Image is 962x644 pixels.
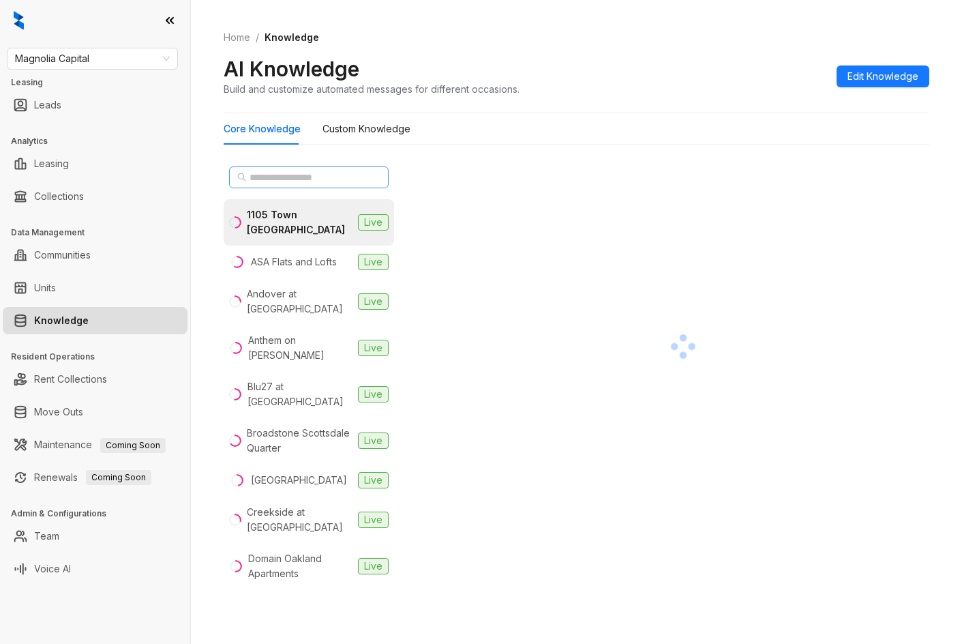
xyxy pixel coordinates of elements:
li: Leasing [3,150,187,177]
div: Custom Knowledge [322,121,410,136]
div: Domain Oakland Apartments [248,551,352,581]
a: Collections [34,183,84,210]
li: Leads [3,91,187,119]
a: Knowledge [34,307,89,334]
a: RenewalsComing Soon [34,464,151,491]
li: Units [3,274,187,302]
span: Edit Knowledge [847,69,918,84]
h3: Leasing [11,76,190,89]
li: Maintenance [3,431,187,458]
span: Live [358,472,389,488]
a: Leasing [34,150,69,177]
span: Magnolia Capital [15,48,170,69]
h3: Admin & Configurations [11,508,190,520]
li: Team [3,523,187,550]
h3: Resident Operations [11,351,190,363]
a: Leads [34,91,61,119]
li: Move Outs [3,398,187,426]
div: ASA Flats and Lofts [251,254,337,269]
h3: Analytics [11,135,190,147]
div: Anthem on [PERSON_NAME] [248,333,352,363]
span: Live [358,340,389,356]
a: Units [34,274,56,302]
button: Edit Knowledge [837,65,929,87]
li: Communities [3,241,187,269]
li: / [256,30,259,45]
a: Move Outs [34,398,83,426]
span: Live [358,214,389,231]
li: Rent Collections [3,366,187,393]
span: Coming Soon [86,470,151,485]
span: Live [358,293,389,310]
a: Rent Collections [34,366,107,393]
li: Voice AI [3,555,187,583]
div: [PERSON_NAME] at [PERSON_NAME] [247,598,352,628]
li: Collections [3,183,187,210]
span: Live [358,512,389,528]
div: 1105 Town [GEOGRAPHIC_DATA] [247,207,352,237]
div: Build and customize automated messages for different occasions. [224,82,520,96]
span: Live [358,254,389,270]
div: Andover at [GEOGRAPHIC_DATA] [247,287,352,317]
div: Blu27 at [GEOGRAPHIC_DATA] [247,379,352,409]
span: Live [358,558,389,574]
div: Creekside at [GEOGRAPHIC_DATA] [247,505,352,535]
span: Live [358,386,389,402]
div: Core Knowledge [224,121,301,136]
a: Home [221,30,253,45]
a: Team [34,523,59,550]
span: Knowledge [265,31,319,43]
a: Communities [34,241,91,269]
img: logo [14,11,24,30]
div: [GEOGRAPHIC_DATA] [251,473,347,488]
li: Renewals [3,464,187,491]
h2: AI Knowledge [224,56,359,82]
div: Broadstone Scottsdale Quarter [247,426,352,456]
span: Coming Soon [100,438,166,453]
span: Live [358,433,389,449]
li: Knowledge [3,307,187,334]
span: search [237,173,247,182]
a: Voice AI [34,555,71,583]
h3: Data Management [11,226,190,239]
